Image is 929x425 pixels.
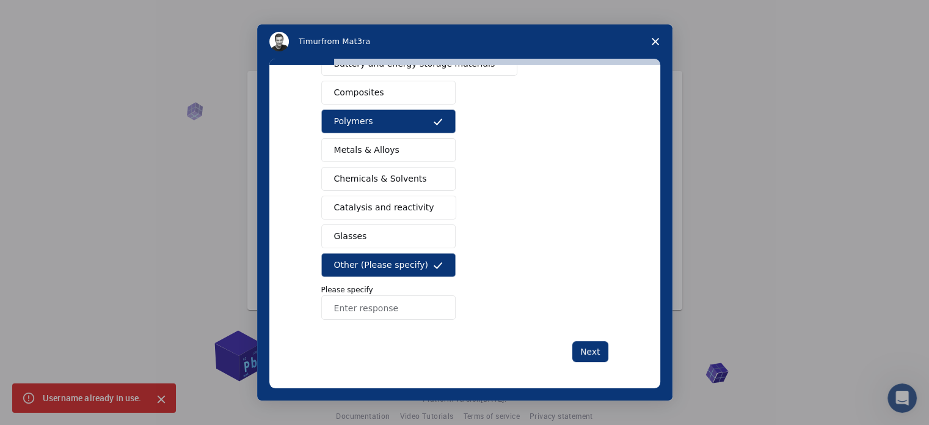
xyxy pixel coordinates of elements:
[334,115,373,128] span: Polymers
[321,81,456,105] button: Composites
[321,224,456,248] button: Glasses
[334,144,399,157] span: Metals & Alloys
[321,295,456,320] input: Enter response
[321,167,456,191] button: Chemicals & Solvents
[20,9,79,20] span: Assistenza
[321,196,457,220] button: Catalysis and reactivity
[638,24,672,59] span: Close survey
[334,172,427,185] span: Chemicals & Solvents
[334,259,428,272] span: Other (Please specify)
[299,37,321,46] span: Timur
[572,341,608,362] button: Next
[321,37,370,46] span: from Mat3ra
[334,201,434,214] span: Catalysis and reactivity
[334,86,384,99] span: Composites
[321,284,608,295] p: Please specify
[321,253,456,277] button: Other (Please specify)
[269,32,289,51] img: Profile image for Timur
[321,109,456,133] button: Polymers
[334,230,367,243] span: Glasses
[321,138,456,162] button: Metals & Alloys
